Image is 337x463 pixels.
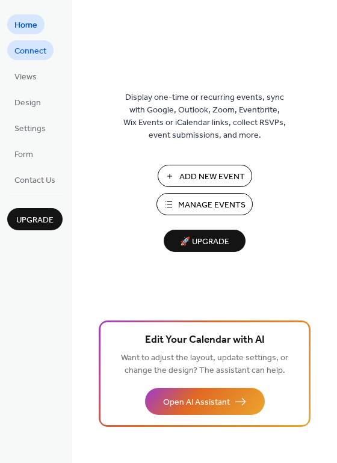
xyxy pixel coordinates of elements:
a: Form [7,144,40,164]
button: Open AI Assistant [145,388,265,415]
span: Home [14,19,37,32]
a: Design [7,92,48,112]
span: Open AI Assistant [163,396,230,409]
span: Settings [14,123,46,135]
span: Edit Your Calendar with AI [145,332,265,349]
span: Upgrade [16,214,54,227]
span: Views [14,71,37,84]
button: Upgrade [7,208,63,230]
a: Connect [7,40,54,60]
span: Display one-time or recurring events, sync with Google, Outlook, Zoom, Eventbrite, Wix Events or ... [123,91,286,142]
span: Form [14,149,33,161]
a: Settings [7,118,53,138]
span: Contact Us [14,174,55,187]
button: Manage Events [156,193,253,215]
button: 🚀 Upgrade [164,230,246,252]
span: Connect [14,45,46,58]
a: Home [7,14,45,34]
span: Add New Event [179,171,245,183]
span: Manage Events [178,199,246,212]
button: Add New Event [158,165,252,187]
span: Design [14,97,41,109]
a: Views [7,66,44,86]
span: Want to adjust the layout, update settings, or change the design? The assistant can help. [121,350,288,379]
span: 🚀 Upgrade [171,234,238,250]
a: Contact Us [7,170,63,189]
